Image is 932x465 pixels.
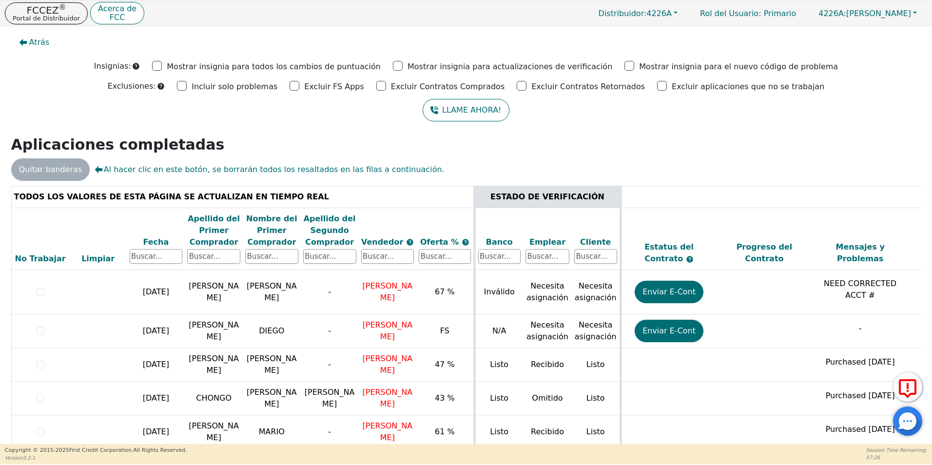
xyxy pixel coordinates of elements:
[815,356,906,368] p: Purchased [DATE]
[127,314,185,348] td: [DATE]
[408,61,612,73] p: Mostrar insignia para actualizaciones de verificación
[5,446,187,455] p: Copyright © 2015- 2025 First Credit Corporation.
[192,81,277,93] p: Incluir solo problemas
[635,281,703,303] button: Enviar E-Cont
[815,424,906,435] p: Purchased [DATE]
[361,237,406,247] span: Vendedor
[303,213,356,248] div: Apellido del Segundo Comprador
[243,382,301,415] td: [PERSON_NAME]
[572,382,621,415] td: Listo
[474,270,523,314] td: Inválido
[588,6,688,21] button: Distribuidor:4226A
[98,5,136,13] p: Acerca de
[90,2,144,25] a: Acerca deFCC
[435,287,455,296] span: 67 %
[572,415,621,449] td: Listo
[478,236,521,248] div: Banco
[815,323,906,334] p: -
[700,9,761,18] span: Rol del Usuario :
[815,390,906,402] p: Purchased [DATE]
[525,249,569,264] input: Buscar...
[525,236,569,248] div: Emplear
[531,81,645,93] p: Excluir Contratos Retornados
[361,249,414,264] input: Buscar...
[72,253,125,265] div: Limpiar
[363,281,413,302] span: [PERSON_NAME]
[815,278,906,301] p: NEED CORRECTED ACCT #
[818,9,846,18] span: 4226A:
[363,387,413,408] span: [PERSON_NAME]
[599,9,672,18] span: 4226A
[245,213,298,248] div: Nombre del Primer Comprador
[185,270,243,314] td: [PERSON_NAME]
[243,270,301,314] td: [PERSON_NAME]
[130,249,183,264] input: Buscar...
[5,454,187,462] p: Version 3.2.1
[58,3,66,12] sup: ®
[474,415,523,449] td: Listo
[523,314,572,348] td: Necesita asignación
[301,382,359,415] td: [PERSON_NAME]
[185,415,243,449] td: [PERSON_NAME]
[94,60,131,72] p: Insignias:
[98,14,136,21] p: FCC
[572,314,621,348] td: Necesita asignación
[478,249,521,264] input: Buscar...
[108,80,156,92] p: Exclusiones:
[474,314,523,348] td: N/A
[719,241,810,265] div: Progreso del Contrato
[866,454,927,461] p: 57:26
[127,348,185,382] td: [DATE]
[435,360,455,369] span: 47 %
[419,249,470,264] input: Buscar...
[893,372,922,402] button: Reportar Error a FCC
[635,320,703,342] button: Enviar E-Cont
[474,382,523,415] td: Listo
[639,61,838,73] p: Mostrar insignia para el nuevo código de problema
[11,136,225,153] strong: Aplicaciones completadas
[185,382,243,415] td: CHONGO
[815,241,906,265] div: Mensajes y Problemas
[572,270,621,314] td: Necesita asignación
[363,421,413,442] span: [PERSON_NAME]
[363,320,413,341] span: [PERSON_NAME]
[808,6,927,21] a: 4226A:[PERSON_NAME]
[304,81,364,93] p: Excluir FS Apps
[185,314,243,348] td: [PERSON_NAME]
[672,81,824,93] p: Excluir aplicaciones que no se trabajan
[13,5,80,15] p: FCCEZ
[301,415,359,449] td: -
[866,446,927,454] p: Session Time Remaining:
[301,314,359,348] td: -
[243,415,301,449] td: MARIO
[435,427,455,436] span: 61 %
[301,270,359,314] td: -
[5,2,88,24] button: FCCEZ®Portal de Distribuidor
[95,164,444,175] span: Al hacer clic en este botón, se borrarán todos los resaltados en las filas a continuación.
[185,348,243,382] td: [PERSON_NAME]
[478,191,617,203] div: ESTADO DE VERIFICACIÓN
[303,249,356,264] input: Buscar...
[423,99,509,121] button: LLAME AHORA!
[167,61,381,73] p: Mostrar insignia para todos los cambios de puntuación
[523,382,572,415] td: Omitido
[11,31,58,54] button: Atrás
[440,326,449,335] span: FS
[474,348,523,382] td: Listo
[818,9,911,18] span: [PERSON_NAME]
[363,354,413,375] span: [PERSON_NAME]
[127,270,185,314] td: [DATE]
[243,314,301,348] td: DIEGO
[301,348,359,382] td: -
[243,348,301,382] td: [PERSON_NAME]
[523,348,572,382] td: Recibido
[245,249,298,264] input: Buscar...
[130,236,183,248] div: Fecha
[574,236,617,248] div: Cliente
[14,253,67,265] div: No Trabajar
[644,242,694,263] span: Estatus del Contrato
[574,249,617,264] input: Buscar...
[690,4,806,23] a: Rol del Usuario: Primario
